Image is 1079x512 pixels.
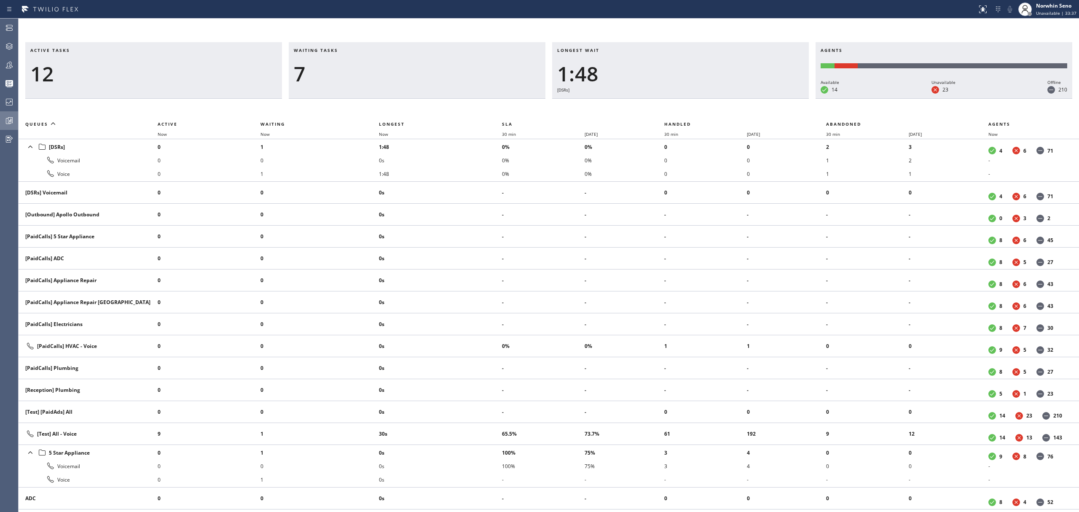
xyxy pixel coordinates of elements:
[909,186,988,199] li: 0
[664,121,691,127] span: Handled
[826,274,909,287] li: -
[1023,453,1026,460] dd: 8
[988,215,996,222] dt: Available
[30,62,277,86] div: 12
[821,86,828,94] dt: Available
[909,361,988,375] li: -
[379,140,502,154] li: 1:48
[1036,193,1044,200] dt: Offline
[1023,237,1026,244] dd: 6
[1012,280,1020,288] dt: Unavailable
[158,427,260,441] li: 9
[988,131,998,137] span: Now
[664,154,747,167] li: 0
[1047,86,1055,94] dt: Offline
[909,230,988,243] li: -
[821,78,839,86] div: Available
[1012,193,1020,200] dt: Unavailable
[664,208,747,221] li: -
[379,318,502,331] li: 0s
[1023,302,1026,310] dd: 6
[826,340,909,353] li: 0
[909,274,988,287] li: -
[25,277,151,284] div: [PaidCalls] Appliance Repair
[909,154,988,167] li: 2
[988,412,996,420] dt: Available
[294,62,540,86] div: 7
[502,296,585,309] li: -
[260,154,379,167] li: 0
[502,361,585,375] li: -
[260,383,379,397] li: 0
[1012,215,1020,222] dt: Unavailable
[826,208,909,221] li: -
[1023,193,1026,200] dd: 6
[1036,368,1044,376] dt: Offline
[1047,346,1053,353] dd: 32
[1015,412,1023,420] dt: Unavailable
[826,230,909,243] li: -
[585,208,664,221] li: -
[988,453,996,460] dt: Available
[1047,302,1053,310] dd: 43
[988,147,996,154] dt: Available
[1036,147,1044,154] dt: Offline
[502,252,585,265] li: -
[25,429,151,439] div: [Test] All - Voice
[988,302,996,310] dt: Available
[1036,215,1044,222] dt: Offline
[1047,368,1053,375] dd: 27
[999,259,1002,266] dd: 8
[821,47,843,53] span: Agents
[988,459,1069,473] li: -
[502,230,585,243] li: -
[158,131,167,137] span: Now
[826,459,909,473] li: 0
[585,167,664,181] li: 0%
[260,473,379,486] li: 1
[988,259,996,266] dt: Available
[260,405,379,419] li: 0
[502,446,585,459] li: 100%
[585,186,664,199] li: -
[25,121,48,127] span: Queues
[999,237,1002,244] dd: 8
[747,230,827,243] li: -
[158,446,260,459] li: 0
[379,208,502,221] li: 0s
[502,427,585,441] li: 65.5%
[747,318,827,331] li: -
[585,296,664,309] li: -
[909,296,988,309] li: -
[585,361,664,375] li: -
[585,131,598,137] span: [DATE]
[826,446,909,459] li: 0
[1036,2,1076,9] div: Norwhin Seno
[1012,453,1020,460] dt: Unavailable
[502,318,585,331] li: -
[557,47,599,53] span: Longest wait
[30,47,70,53] span: Active tasks
[999,453,1002,460] dd: 9
[294,47,338,53] span: Waiting tasks
[747,208,827,221] li: -
[1023,259,1026,266] dd: 5
[988,193,996,200] dt: Available
[1042,434,1050,442] dt: Offline
[909,140,988,154] li: 3
[379,167,502,181] li: 1:48
[747,459,827,473] li: 4
[1015,434,1023,442] dt: Unavailable
[260,318,379,331] li: 0
[1023,346,1026,353] dd: 5
[158,318,260,331] li: 0
[988,434,996,442] dt: Available
[585,459,664,473] li: 75%
[158,208,260,221] li: 0
[502,186,585,199] li: -
[585,154,664,167] li: 0%
[909,383,988,397] li: -
[379,383,502,397] li: 0s
[1047,78,1067,86] div: Offline
[379,296,502,309] li: 0s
